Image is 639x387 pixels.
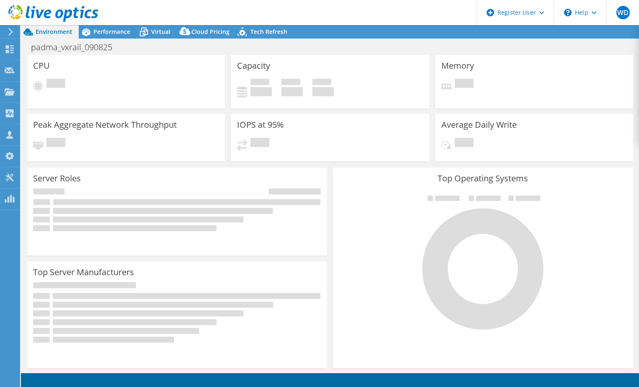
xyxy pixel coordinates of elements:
[564,9,572,16] svg: \n
[616,6,630,19] span: WD
[312,79,331,87] span: Total
[33,174,81,183] h3: Server Roles
[250,138,269,149] span: Pending
[281,79,300,87] span: Free
[250,79,269,87] span: Used
[441,61,474,70] h3: Memory
[46,79,65,90] span: Pending
[237,61,270,70] h3: Capacity
[250,87,272,96] h4: 0 GiB
[46,138,65,149] span: Pending
[33,120,177,129] h3: Peak Aggregate Network Throughput
[93,28,130,36] span: Performance
[33,61,50,70] h3: CPU
[441,120,517,129] h3: Average Daily Write
[33,268,134,277] h3: Top Server Manufacturers
[250,28,287,36] span: Tech Refresh
[36,28,72,36] span: Environment
[281,87,303,96] h4: 0 GiB
[455,138,474,149] span: Pending
[27,43,125,52] h1: padma_vxrail_090825
[191,28,229,36] span: Cloud Pricing
[455,79,474,90] span: Pending
[339,174,627,183] h3: Top Operating Systems
[151,28,170,36] span: Virtual
[237,120,284,129] h3: IOPS at 95%
[312,87,334,96] h4: 0 GiB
